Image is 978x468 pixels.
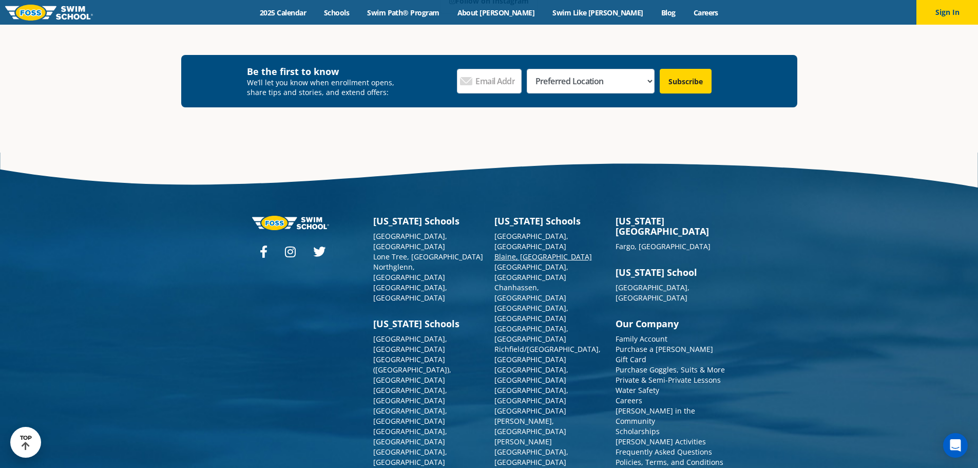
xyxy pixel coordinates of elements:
[358,8,448,17] a: Swim Path® Program
[616,406,695,426] a: [PERSON_NAME] in the Community
[494,344,601,364] a: Richfield/[GEOGRAPHIC_DATA], [GEOGRAPHIC_DATA]
[494,262,568,282] a: [GEOGRAPHIC_DATA], [GEOGRAPHIC_DATA]
[494,324,568,344] a: [GEOGRAPHIC_DATA], [GEOGRAPHIC_DATA]
[251,8,315,17] a: 2025 Calendar
[373,283,447,303] a: [GEOGRAPHIC_DATA], [GEOGRAPHIC_DATA]
[616,457,723,467] a: Policies, Terms, and Conditions
[494,437,568,467] a: [PERSON_NAME][GEOGRAPHIC_DATA], [GEOGRAPHIC_DATA]
[373,406,447,426] a: [GEOGRAPHIC_DATA], [GEOGRAPHIC_DATA]
[616,426,660,436] a: Scholarships
[616,385,659,395] a: Water Safety
[494,303,568,323] a: [GEOGRAPHIC_DATA], [GEOGRAPHIC_DATA]
[494,365,568,385] a: [GEOGRAPHIC_DATA], [GEOGRAPHIC_DATA]
[247,65,401,78] h4: Be the first to know
[315,8,358,17] a: Schools
[616,334,667,344] a: Family Account
[660,69,712,93] input: Subscribe
[252,216,329,230] img: Foss-logo-horizontal-white.svg
[616,241,711,251] a: Fargo, [GEOGRAPHIC_DATA]
[247,78,401,97] p: We’ll let you know when enrollment opens, share tips and stories, and extend offers:
[373,385,447,405] a: [GEOGRAPHIC_DATA], [GEOGRAPHIC_DATA]
[448,8,544,17] a: About [PERSON_NAME]
[373,262,445,282] a: Northglenn, [GEOGRAPHIC_DATA]
[684,8,727,17] a: Careers
[616,375,721,385] a: Private & Semi-Private Lessons
[373,216,484,226] h3: [US_STATE] Schools
[373,447,447,467] a: [GEOGRAPHIC_DATA], [GEOGRAPHIC_DATA]
[616,396,642,405] a: Careers
[373,354,451,385] a: [GEOGRAPHIC_DATA] ([GEOGRAPHIC_DATA]), [GEOGRAPHIC_DATA]
[616,437,706,446] a: [PERSON_NAME] Activities
[20,435,32,451] div: TOP
[5,5,93,21] img: FOSS Swim School Logo
[494,385,568,405] a: [GEOGRAPHIC_DATA], [GEOGRAPHIC_DATA]
[494,252,592,261] a: Blaine, [GEOGRAPHIC_DATA]
[616,365,725,375] a: Purchase Goggles, Suits & More
[494,231,568,251] a: [GEOGRAPHIC_DATA], [GEOGRAPHIC_DATA]
[373,252,483,261] a: Lone Tree, [GEOGRAPHIC_DATA]
[616,447,712,457] a: Frequently Asked Questions
[457,69,522,93] input: Email Address
[373,334,447,354] a: [GEOGRAPHIC_DATA], [GEOGRAPHIC_DATA]
[494,216,605,226] h3: [US_STATE] Schools
[494,406,566,436] a: [GEOGRAPHIC_DATA][PERSON_NAME], [GEOGRAPHIC_DATA]
[544,8,653,17] a: Swim Like [PERSON_NAME]
[373,319,484,329] h3: [US_STATE] Schools
[616,267,726,277] h3: [US_STATE] School
[373,231,447,251] a: [GEOGRAPHIC_DATA], [GEOGRAPHIC_DATA]
[943,433,968,458] div: Open Intercom Messenger
[616,319,726,329] h3: Our Company
[616,216,726,236] h3: [US_STATE][GEOGRAPHIC_DATA]
[652,8,684,17] a: Blog
[494,283,566,303] a: Chanhassen, [GEOGRAPHIC_DATA]
[616,283,689,303] a: [GEOGRAPHIC_DATA], [GEOGRAPHIC_DATA]
[373,426,447,446] a: [GEOGRAPHIC_DATA], [GEOGRAPHIC_DATA]
[616,344,713,364] a: Purchase a [PERSON_NAME] Gift Card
